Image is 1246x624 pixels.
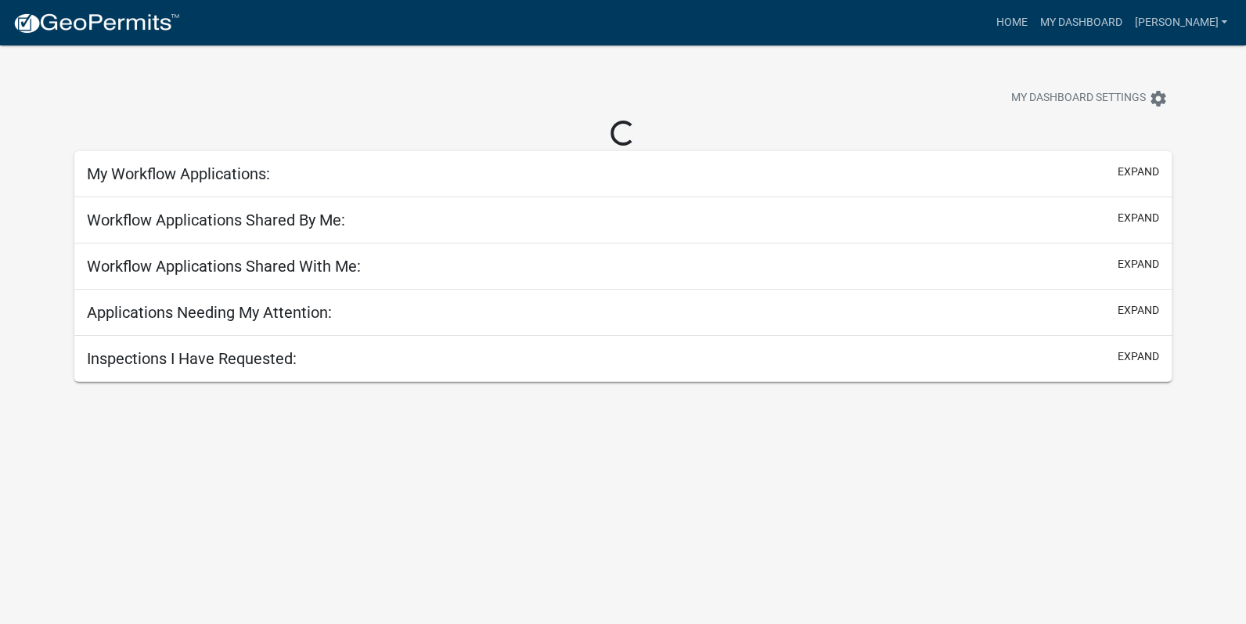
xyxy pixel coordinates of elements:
[87,349,297,368] h5: Inspections I Have Requested:
[87,211,345,229] h5: Workflow Applications Shared By Me:
[1118,302,1159,319] button: expand
[87,303,332,322] h5: Applications Needing My Attention:
[989,8,1033,38] a: Home
[1128,8,1233,38] a: [PERSON_NAME]
[1118,164,1159,180] button: expand
[1118,348,1159,365] button: expand
[1118,210,1159,226] button: expand
[1033,8,1128,38] a: My Dashboard
[87,164,270,183] h5: My Workflow Applications:
[999,83,1180,114] button: My Dashboard Settingssettings
[87,257,361,276] h5: Workflow Applications Shared With Me:
[1011,89,1146,108] span: My Dashboard Settings
[1118,256,1159,272] button: expand
[1149,89,1168,108] i: settings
